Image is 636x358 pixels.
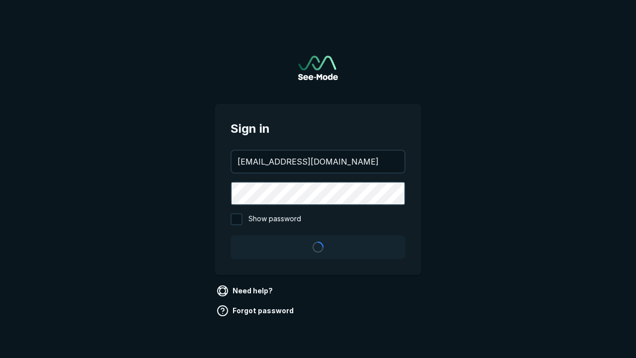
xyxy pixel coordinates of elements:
img: See-Mode Logo [298,56,338,80]
input: your@email.com [232,151,404,173]
a: Forgot password [215,303,298,319]
span: Sign in [231,120,405,138]
a: Go to sign in [298,56,338,80]
span: Show password [248,213,301,225]
a: Need help? [215,283,277,299]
